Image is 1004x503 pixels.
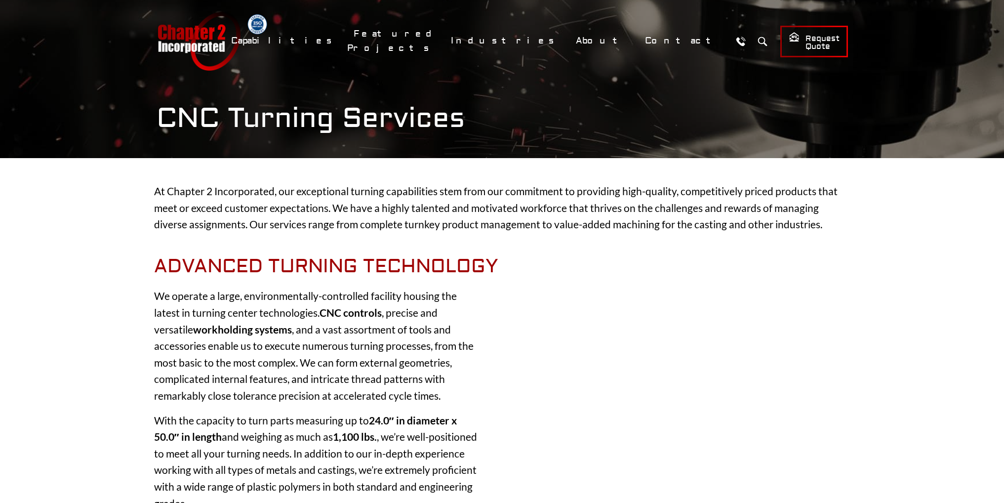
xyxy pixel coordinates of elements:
h1: CNC Turning Services [157,102,848,135]
p: We operate a large, environmentally-controlled facility housing the latest in turning center tech... [154,288,480,404]
h2: Advanced Turning Technology [154,255,850,278]
a: Chapter 2 Incorporated [157,12,241,71]
a: Industries [444,30,564,51]
button: Search [754,32,772,50]
strong: 24.0″ in diameter x 50.0″ in length [154,414,457,443]
span: Request Quote [789,32,840,52]
a: Call Us [732,32,750,50]
a: Contact [639,30,727,51]
a: Capabilities [225,30,342,51]
a: Featured Projects [347,23,440,59]
strong: workholding systems [193,323,292,335]
iframe: YouTube video player [524,288,801,443]
p: At Chapter 2 Incorporated, our exceptional turning capabilities stem from our commitment to provi... [154,183,850,233]
strong: 1,100 lbs. [333,430,377,443]
a: Request Quote [780,26,848,57]
a: About [569,30,634,51]
strong: CNC controls [320,306,382,319]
